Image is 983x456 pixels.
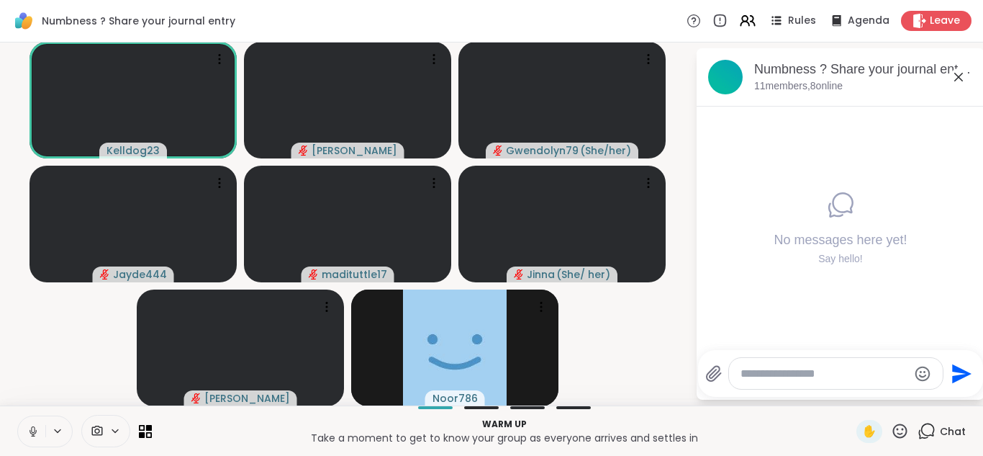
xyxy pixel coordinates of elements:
[204,391,290,406] span: [PERSON_NAME]
[12,9,36,33] img: ShareWell Logomark
[754,61,973,79] div: Numbness ? Share your journal entry, [DATE]
[774,231,907,249] h4: No messages here yet!
[940,424,966,439] span: Chat
[113,267,167,282] span: Jayde444
[312,143,397,158] span: [PERSON_NAME]
[100,269,110,280] span: audio-muted
[848,14,889,28] span: Agenda
[191,393,201,403] span: audio-muted
[580,143,631,158] span: ( She/her )
[493,146,503,156] span: audio-muted
[160,418,848,431] p: Warm up
[708,60,743,94] img: Numbness ? Share your journal entry, Sep 09
[299,146,309,156] span: audio-muted
[740,367,908,381] textarea: Type your message
[506,143,579,158] span: Gwendolyn79
[322,267,387,282] span: madituttle17
[309,269,319,280] span: audio-muted
[556,267,610,282] span: ( She/ her )
[107,143,160,158] span: Kelldog23
[432,391,478,406] span: Noor786
[943,357,976,390] button: Send
[914,365,931,383] button: Emoji picker
[788,14,816,28] span: Rules
[514,269,524,280] span: audio-muted
[862,423,876,440] span: ✋
[774,252,907,267] div: Say hello!
[403,290,507,406] img: Noor786
[930,14,960,28] span: Leave
[754,79,843,94] p: 11 members, 8 online
[42,14,235,28] span: Numbness ? Share your journal entry
[160,431,848,445] p: Take a moment to get to know your group as everyone arrives and settles in
[527,267,555,282] span: Jinna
